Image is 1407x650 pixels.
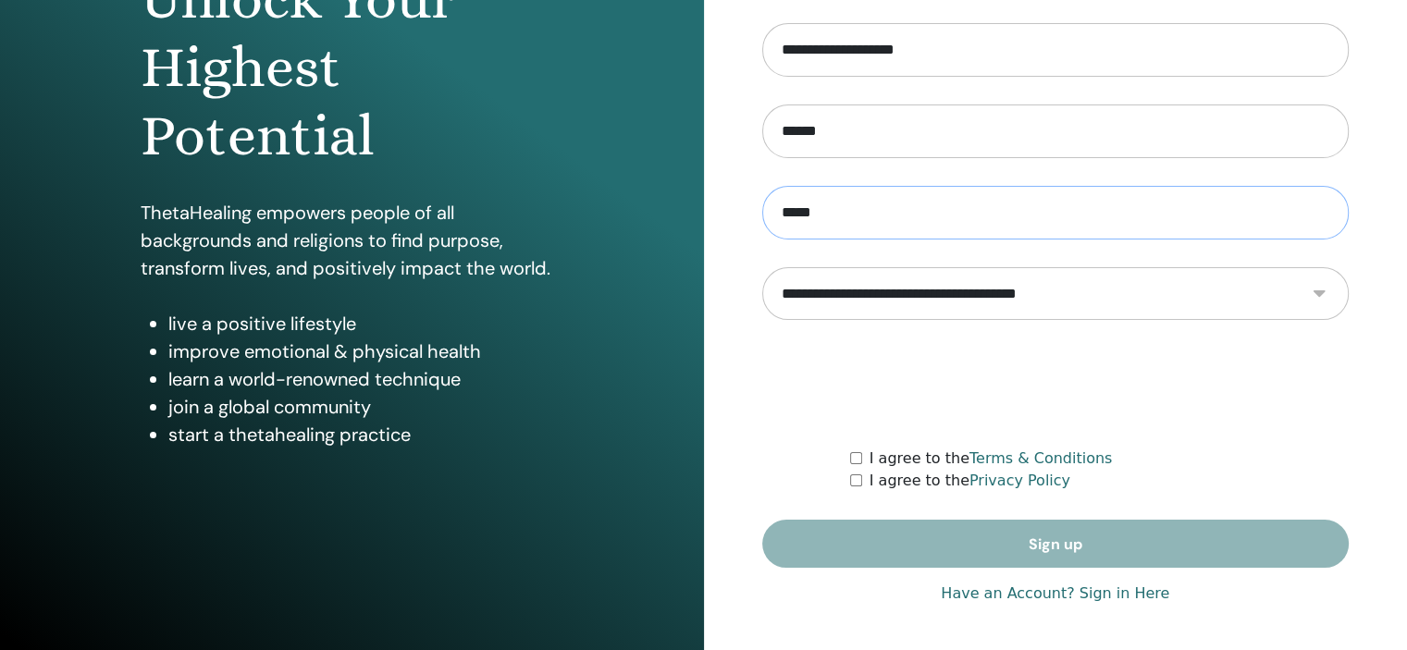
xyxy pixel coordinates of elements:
[168,421,563,448] li: start a thetahealing practice
[915,348,1196,420] iframe: reCAPTCHA
[168,365,563,393] li: learn a world-renowned technique
[969,449,1112,467] a: Terms & Conditions
[870,470,1070,492] label: I agree to the
[168,337,563,365] li: improve emotional & physical health
[141,199,563,282] p: ThetaHealing empowers people of all backgrounds and religions to find purpose, transform lives, a...
[969,472,1070,489] a: Privacy Policy
[168,310,563,337] li: live a positive lifestyle
[168,393,563,421] li: join a global community
[941,583,1169,605] a: Have an Account? Sign in Here
[870,448,1113,470] label: I agree to the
